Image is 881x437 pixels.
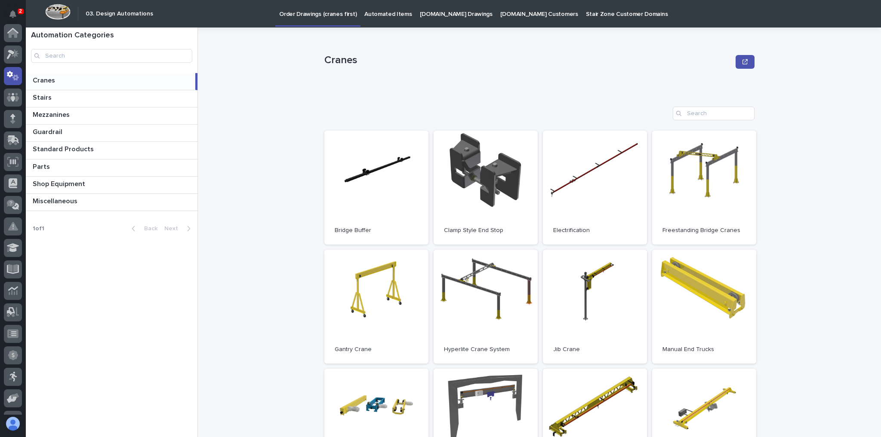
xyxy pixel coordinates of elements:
[33,178,87,188] p: Shop Equipment
[662,227,746,234] p: Freestanding Bridge Cranes
[434,250,538,364] a: Hyperlite Crane System
[11,10,22,24] div: Notifications2
[33,126,64,136] p: Guardrail
[33,144,95,153] p: Standard Products
[553,227,637,234] p: Electrification
[444,227,527,234] p: Clamp Style End Stop
[434,131,538,244] a: Clamp Style End Stop
[33,75,57,85] p: Cranes
[33,109,71,119] p: Mezzanines
[86,10,153,18] h2: 03. Design Automations
[164,226,183,232] span: Next
[139,226,157,232] span: Back
[125,225,161,232] button: Back
[543,131,647,244] a: Electrification
[553,346,637,353] p: Jib Crane
[33,92,53,102] p: Stairs
[26,159,197,177] a: PartsParts
[26,125,197,142] a: GuardrailGuardrail
[4,415,22,433] button: users-avatar
[31,31,192,40] h1: Automation Categories
[26,73,197,90] a: CranesCranes
[26,218,51,239] p: 1 of 1
[19,8,22,14] p: 2
[26,142,197,159] a: Standard ProductsStandard Products
[324,250,428,364] a: Gantry Crane
[26,194,197,211] a: MiscellaneousMiscellaneous
[31,49,192,63] input: Search
[33,196,79,205] p: Miscellaneous
[444,346,527,353] p: Hyperlite Crane System
[45,4,71,20] img: Workspace Logo
[652,250,756,364] a: Manual End Trucks
[4,5,22,23] button: Notifications
[662,346,746,353] p: Manual End Trucks
[26,90,197,107] a: StairsStairs
[335,346,418,353] p: Gantry Crane
[324,131,428,244] a: Bridge Buffer
[335,227,418,234] p: Bridge Buffer
[543,250,647,364] a: Jib Crane
[33,161,52,171] p: Parts
[652,131,756,244] a: Freestanding Bridge Cranes
[26,177,197,194] a: Shop EquipmentShop Equipment
[673,107,755,120] input: Search
[324,54,732,67] p: Cranes
[26,107,197,125] a: MezzaninesMezzanines
[161,225,197,232] button: Next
